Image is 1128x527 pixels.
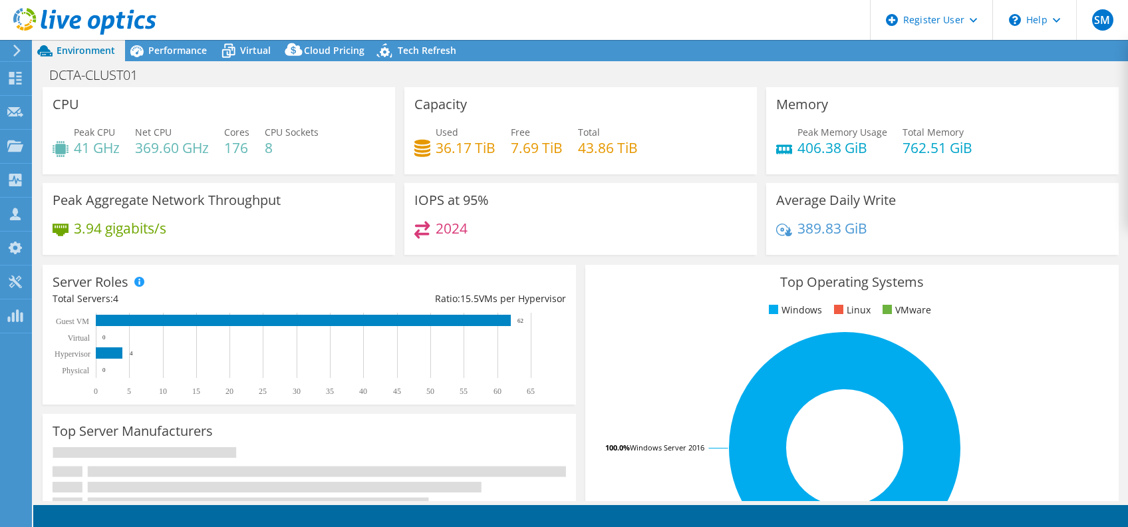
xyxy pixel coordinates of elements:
text: 25 [259,387,267,396]
span: CPU Sockets [265,126,319,138]
h3: Peak Aggregate Network Throughput [53,193,281,208]
h4: 43.86 TiB [578,140,638,155]
span: Environment [57,44,115,57]
span: 15.5 [460,292,479,305]
h3: CPU [53,97,79,112]
h4: 7.69 TiB [511,140,563,155]
span: Peak Memory Usage [797,126,887,138]
h4: 369.60 GHz [135,140,209,155]
text: 65 [527,387,535,396]
text: 20 [225,387,233,396]
span: Used [436,126,458,138]
h3: Top Operating Systems [595,275,1109,289]
text: 55 [460,387,468,396]
h4: 41 GHz [74,140,120,155]
li: Linux [831,303,871,317]
tspan: Windows Server 2016 [630,442,704,452]
h4: 406.38 GiB [797,140,887,155]
span: Total Memory [903,126,964,138]
text: 50 [426,387,434,396]
text: Hypervisor [55,349,90,359]
div: Total Servers: [53,291,309,306]
h4: 389.83 GiB [797,221,867,236]
div: Ratio: VMs per Hypervisor [309,291,566,306]
text: 15 [192,387,200,396]
h3: Server Roles [53,275,128,289]
text: 5 [127,387,131,396]
svg: \n [1009,14,1021,26]
text: 4 [130,350,133,357]
h4: 36.17 TiB [436,140,495,155]
h3: Memory [776,97,828,112]
h1: DCTA-CLUST01 [43,68,158,83]
span: Tech Refresh [398,44,456,57]
h4: 2024 [436,221,468,236]
text: 62 [517,317,523,324]
text: Virtual [68,333,90,343]
h4: 3.94 gigabits/s [74,221,166,236]
text: 10 [159,387,167,396]
text: 60 [493,387,501,396]
span: Net CPU [135,126,172,138]
h3: IOPS at 95% [414,193,489,208]
span: SM [1092,9,1113,31]
h3: Average Daily Write [776,193,896,208]
span: Performance [148,44,207,57]
text: 45 [393,387,401,396]
h4: 8 [265,140,319,155]
h3: Capacity [414,97,467,112]
text: Physical [62,366,89,375]
span: Peak CPU [74,126,115,138]
h4: 762.51 GiB [903,140,972,155]
text: 0 [94,387,98,396]
h4: 176 [224,140,249,155]
text: 30 [293,387,301,396]
text: 40 [359,387,367,396]
span: Cores [224,126,249,138]
span: Total [578,126,600,138]
span: Cloud Pricing [304,44,364,57]
text: 0 [102,367,106,373]
text: 35 [326,387,334,396]
text: 0 [102,334,106,341]
li: VMware [879,303,931,317]
span: 4 [113,292,118,305]
tspan: 100.0% [605,442,630,452]
text: Guest VM [56,317,89,326]
li: Windows [766,303,822,317]
span: Free [511,126,530,138]
span: Virtual [240,44,271,57]
h3: Top Server Manufacturers [53,424,213,439]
